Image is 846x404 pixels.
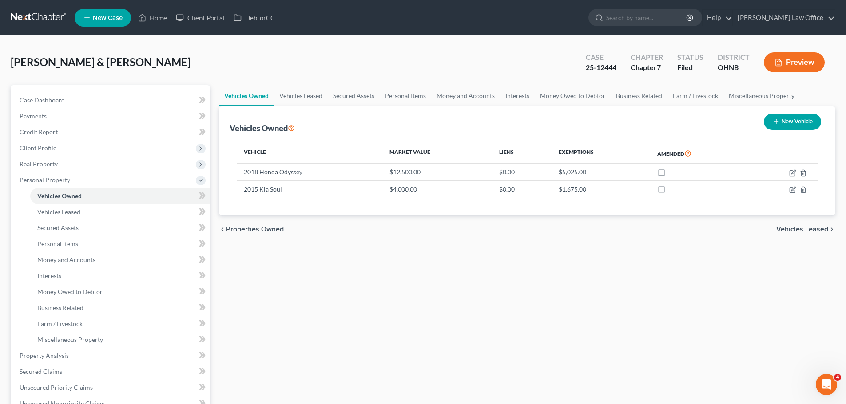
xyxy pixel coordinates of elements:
a: Vehicles Leased [274,85,328,106]
span: Money and Accounts [37,256,95,263]
a: Business Related [611,85,667,106]
td: $4,000.00 [382,180,493,197]
i: chevron_left [219,226,226,233]
span: Secured Assets [37,224,79,231]
a: Money and Accounts [431,85,500,106]
a: Payments [12,108,210,124]
span: 4 [834,374,841,381]
span: Real Property [20,160,58,168]
a: Case Dashboard [12,92,210,108]
div: 25-12444 [586,63,616,73]
a: Secured Assets [328,85,380,106]
div: Case [586,52,616,63]
button: Preview [764,52,825,72]
span: Interests [37,272,61,279]
th: Vehicle [237,143,382,164]
span: Case Dashboard [20,96,65,104]
iframe: Intercom live chat [816,374,837,395]
td: $1,675.00 [552,180,650,197]
span: Vehicles Leased [776,226,828,233]
span: [PERSON_NAME] & [PERSON_NAME] [11,55,191,68]
a: Miscellaneous Property [30,332,210,348]
a: Secured Assets [30,220,210,236]
span: Payments [20,112,47,120]
th: Exemptions [552,143,650,164]
span: Personal Items [37,240,78,247]
span: Properties Owned [226,226,284,233]
div: Filed [677,63,703,73]
input: Search by name... [606,9,687,26]
button: chevron_left Properties Owned [219,226,284,233]
a: Business Related [30,300,210,316]
a: Farm / Livestock [667,85,723,106]
div: Chapter [631,52,663,63]
span: Miscellaneous Property [37,336,103,343]
span: Unsecured Priority Claims [20,384,93,391]
td: 2015 Kia Soul [237,180,382,197]
div: District [718,52,750,63]
a: Money Owed to Debtor [535,85,611,106]
a: Money and Accounts [30,252,210,268]
th: Market Value [382,143,493,164]
th: Liens [492,143,552,164]
a: Vehicles Leased [30,204,210,220]
td: 2018 Honda Odyssey [237,164,382,180]
span: New Case [93,15,123,21]
span: Secured Claims [20,368,62,375]
div: Status [677,52,703,63]
span: Client Profile [20,144,56,152]
td: $0.00 [492,164,552,180]
a: Help [703,10,732,26]
span: Credit Report [20,128,58,136]
span: Vehicles Owned [37,192,82,200]
a: Miscellaneous Property [723,85,800,106]
span: Business Related [37,304,83,311]
span: 7 [657,63,661,71]
a: Vehicles Owned [219,85,274,106]
a: Secured Claims [12,364,210,380]
span: Property Analysis [20,352,69,359]
a: Client Portal [171,10,229,26]
div: Chapter [631,63,663,73]
th: Amended [650,143,747,164]
div: OHNB [718,63,750,73]
div: Vehicles Owned [230,123,295,133]
a: Interests [500,85,535,106]
a: [PERSON_NAME] Law Office [733,10,835,26]
span: Money Owed to Debtor [37,288,103,295]
td: $12,500.00 [382,164,493,180]
a: Unsecured Priority Claims [12,380,210,396]
td: $0.00 [492,180,552,197]
td: $5,025.00 [552,164,650,180]
span: Personal Property [20,176,70,184]
a: Farm / Livestock [30,316,210,332]
a: Credit Report [12,124,210,140]
a: Home [134,10,171,26]
a: Personal Items [380,85,431,106]
a: Vehicles Owned [30,188,210,204]
a: Money Owed to Debtor [30,284,210,300]
button: Vehicles Leased chevron_right [776,226,835,233]
button: New Vehicle [764,114,821,130]
a: Interests [30,268,210,284]
i: chevron_right [828,226,835,233]
a: DebtorCC [229,10,279,26]
a: Personal Items [30,236,210,252]
span: Vehicles Leased [37,208,80,216]
a: Property Analysis [12,348,210,364]
span: Farm / Livestock [37,320,83,327]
